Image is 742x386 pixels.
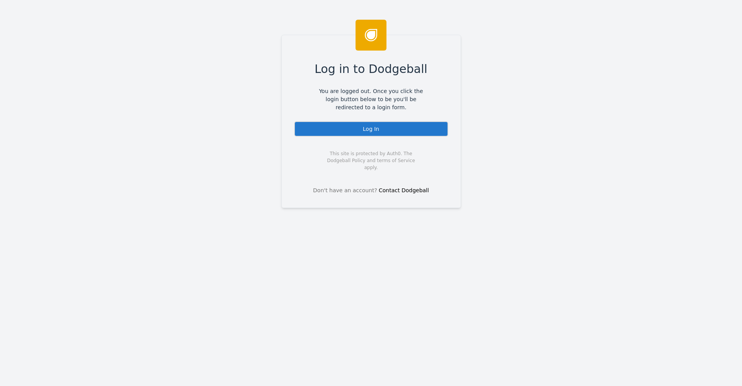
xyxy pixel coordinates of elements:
[294,121,448,137] div: Log In
[313,186,377,195] span: Don't have an account?
[320,150,422,171] span: This site is protected by Auth0. The Dodgeball Policy and terms of Service apply.
[379,187,429,193] a: Contact Dodgeball
[313,87,429,112] span: You are logged out. Once you click the login button below to be you'll be redirected to a login f...
[315,60,427,78] span: Log in to Dodgeball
